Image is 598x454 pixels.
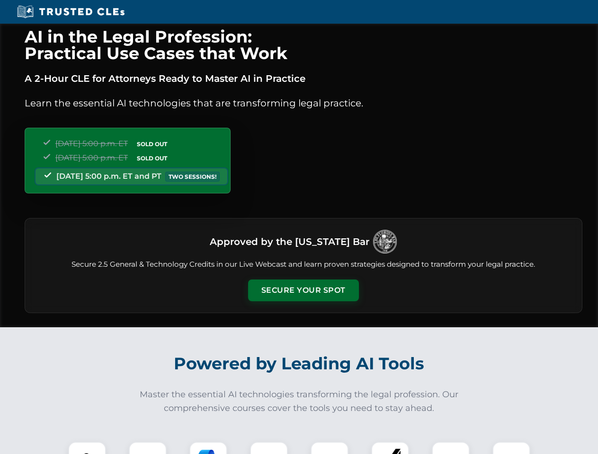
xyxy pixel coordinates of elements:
p: A 2-Hour CLE for Attorneys Ready to Master AI in Practice [25,71,582,86]
img: Trusted CLEs [14,5,127,19]
p: Master the essential AI technologies transforming the legal profession. Our comprehensive courses... [134,388,465,415]
p: Learn the essential AI technologies that are transforming legal practice. [25,96,582,111]
span: SOLD OUT [134,153,170,163]
span: [DATE] 5:00 p.m. ET [55,139,128,148]
h2: Powered by Leading AI Tools [37,347,562,380]
p: Secure 2.5 General & Technology Credits in our Live Webcast and learn proven strategies designed ... [36,259,571,270]
button: Secure Your Spot [248,279,359,301]
span: [DATE] 5:00 p.m. ET [55,153,128,162]
span: SOLD OUT [134,139,170,149]
img: Logo [373,230,397,253]
h1: AI in the Legal Profession: Practical Use Cases that Work [25,28,582,61]
h3: Approved by the [US_STATE] Bar [210,233,369,250]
